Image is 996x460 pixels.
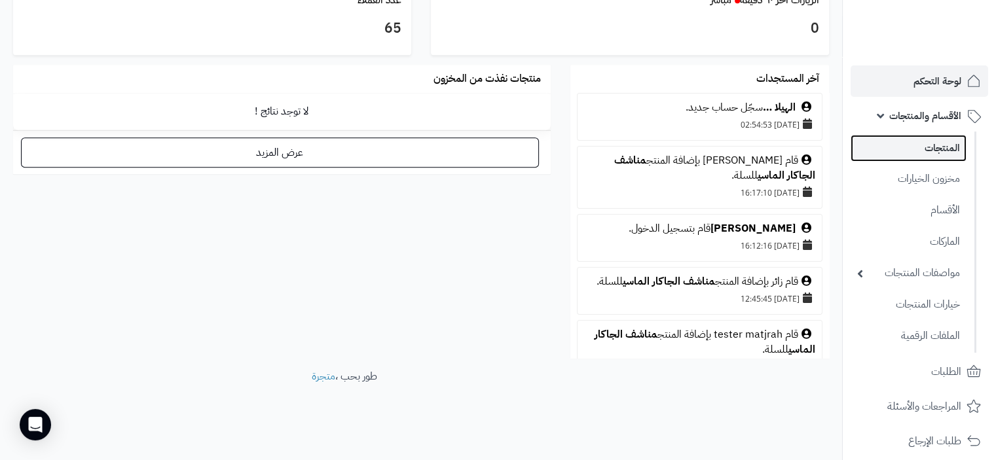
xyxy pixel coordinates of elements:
[584,153,815,183] div: قام [PERSON_NAME] بإضافة المنتج للسلة.
[441,18,819,40] h3: 0
[851,228,967,256] a: الماركات
[851,259,967,287] a: مواصفات المنتجات
[21,137,539,168] a: عرض المزيد
[584,327,815,357] div: قام tester matjrah بإضافة المنتج للسلة.
[710,221,796,236] a: [PERSON_NAME]
[584,115,815,133] div: [DATE] 02:54:53
[23,18,401,40] h3: 65
[584,183,815,202] div: [DATE] 16:17:10
[623,274,715,289] a: مناشف الجاكار الماسي
[584,221,815,236] div: قام بتسجيل الدخول.
[584,289,815,308] div: [DATE] 12:45:45
[889,107,961,125] span: الأقسام والمنتجات
[851,135,967,162] a: المنتجات
[13,94,551,130] td: لا توجد نتائج !
[614,152,815,183] a: مناشف الجاكار الماسي
[584,357,815,376] div: [DATE] 23:48:52
[931,363,961,381] span: الطلبات
[851,291,967,319] a: خيارات المنتجات
[312,368,335,384] a: متجرة
[913,72,961,90] span: لوحة التحكم
[851,425,988,457] a: طلبات الإرجاع
[433,73,541,85] h3: منتجات نفذت من المخزون
[584,236,815,255] div: [DATE] 16:12:16
[20,409,51,440] div: Open Intercom Messenger
[851,165,967,193] a: مخزون الخيارات
[851,356,988,387] a: الطلبات
[908,432,961,450] span: طلبات الإرجاع
[851,391,988,422] a: المراجعات والأسئلة
[887,397,961,416] span: المراجعات والأسئلة
[763,99,796,115] a: الهيلا …
[851,65,988,97] a: لوحة التحكم
[756,73,819,85] h3: آخر المستجدات
[851,196,967,224] a: الأقسام
[595,327,815,357] a: مناشف الجاكار الماسي
[907,27,984,54] img: logo-2.png
[584,274,815,289] div: قام زائر بإضافة المنتج للسلة.
[584,100,815,115] div: سجّل حساب جديد.
[851,322,967,350] a: الملفات الرقمية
